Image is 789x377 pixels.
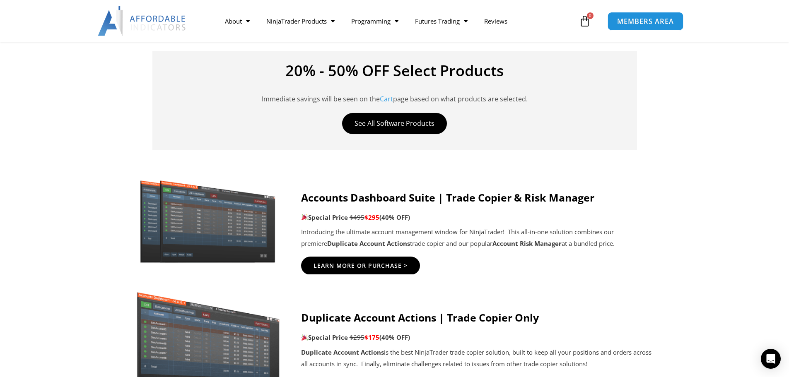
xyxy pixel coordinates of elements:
span: 0 [587,12,594,19]
a: Programming [343,12,407,31]
span: $295 [350,333,364,341]
a: MEMBERS AREA [608,12,683,30]
p: is the best NinjaTrader trade copier solution, built to keep all your positions and orders across... [301,347,654,370]
h4: 20% - 50% OFF Select Products [165,63,625,78]
strong: Accounts Dashboard Suite | Trade Copier & Risk Manager [301,190,594,204]
span: MEMBERS AREA [617,18,674,25]
img: LogoAI | Affordable Indicators – NinjaTrader [98,6,187,36]
a: See All Software Products [342,113,447,134]
img: Screenshot 2024-11-20 151221 | Affordable Indicators – NinjaTrader [136,177,280,264]
a: Learn More Or Purchase > [301,257,420,275]
nav: Menu [217,12,577,31]
span: $495 [350,213,364,221]
a: NinjaTrader Products [258,12,343,31]
a: 0 [567,9,603,33]
a: Reviews [476,12,516,31]
strong: Account Risk Manager [492,239,562,247]
strong: Duplicate Account Actions [301,348,384,356]
span: Learn More Or Purchase > [314,263,408,269]
span: $295 [364,213,379,221]
img: 🎉 [302,214,308,220]
a: About [217,12,258,31]
strong: Special Price [301,213,348,221]
a: Cart [380,94,393,103]
span: $175 [364,333,379,341]
div: Open Intercom Messenger [761,349,781,369]
a: Futures Trading [407,12,476,31]
img: 🎉 [302,334,308,341]
strong: Special Price [301,333,348,341]
h4: Duplicate Account Actions | Trade Copier Only [301,311,654,324]
b: (40% OFF) [379,213,410,221]
p: Immediate savings will be seen on the page based on what products are selected. [165,82,625,105]
b: (40% OFF) [379,333,410,341]
strong: Duplicate Account Actions [327,239,410,247]
p: Introducing the ultimate account management window for NinjaTrader! This all-in-one solution comb... [301,226,654,250]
